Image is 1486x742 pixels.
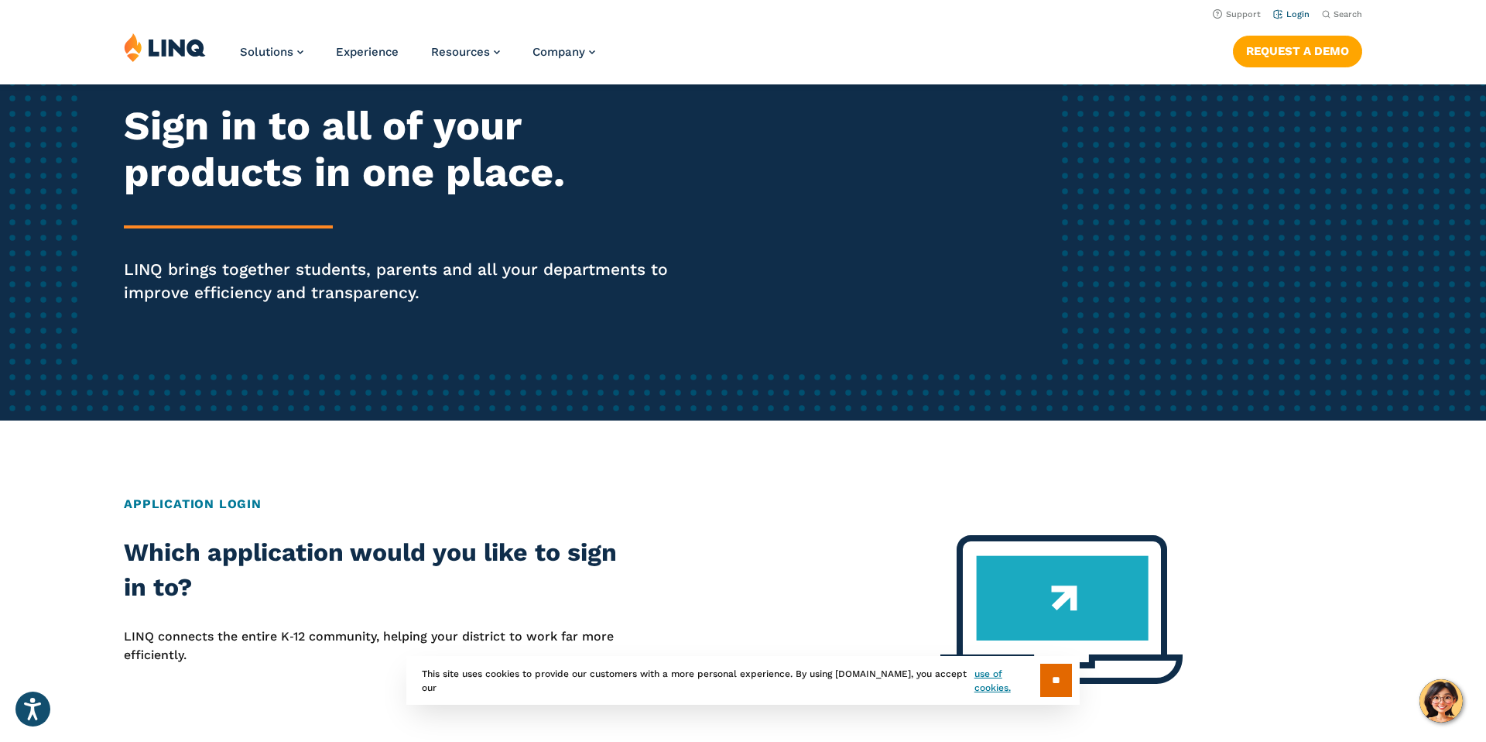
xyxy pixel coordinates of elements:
[1233,33,1362,67] nav: Button Navigation
[336,45,399,59] a: Experience
[240,33,595,84] nav: Primary Navigation
[431,45,490,59] span: Resources
[1213,9,1261,19] a: Support
[1334,9,1362,19] span: Search
[124,495,1362,514] h2: Application Login
[240,45,303,59] a: Solutions
[1322,9,1362,20] button: Open Search Bar
[240,45,293,59] span: Solutions
[431,45,500,59] a: Resources
[124,33,206,62] img: LINQ | K‑12 Software
[532,45,595,59] a: Company
[974,667,1040,695] a: use of cookies.
[124,535,618,606] h2: Which application would you like to sign in to?
[124,258,697,304] p: LINQ brings together students, parents and all your departments to improve efficiency and transpa...
[124,627,618,665] p: LINQ connects the entire K‑12 community, helping your district to work far more efficiently.
[1273,9,1310,19] a: Login
[532,45,585,59] span: Company
[124,103,697,196] h2: Sign in to all of your products in one place.
[1233,36,1362,67] a: Request a Demo
[406,656,1080,705] div: This site uses cookies to provide our customers with a more personal experience. By using [DOMAIN...
[1419,679,1463,723] button: Hello, have a question? Let’s chat.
